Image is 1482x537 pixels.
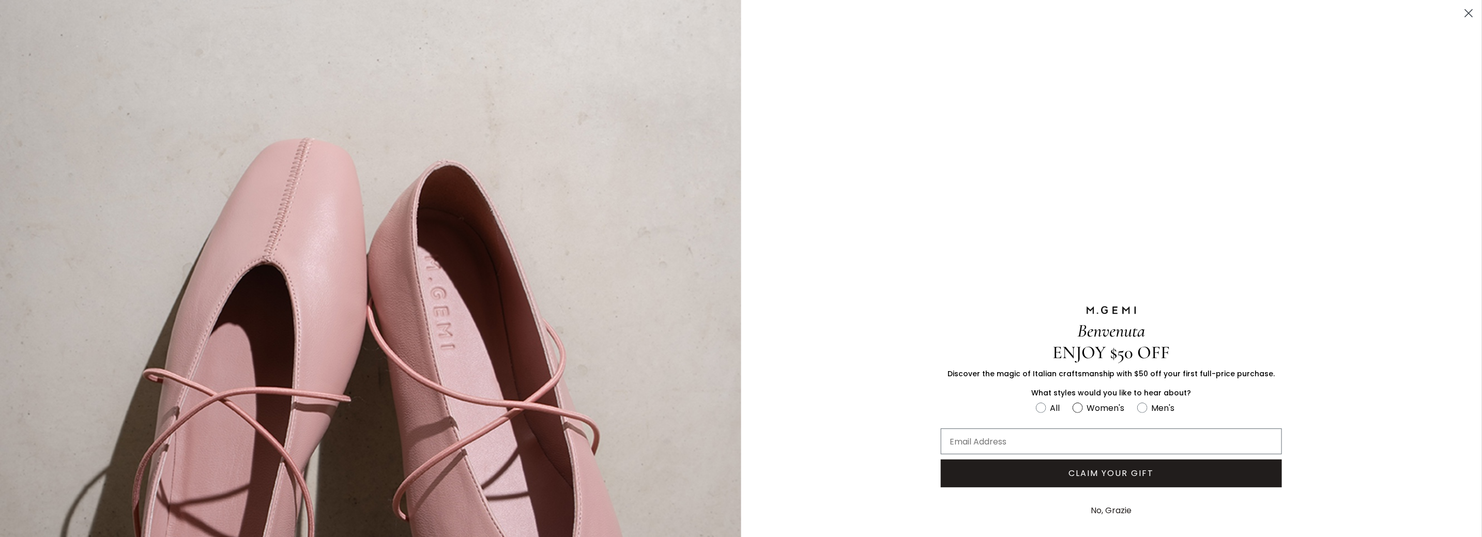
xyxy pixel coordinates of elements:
[1460,4,1478,22] button: Close dialog
[1053,342,1170,363] span: ENJOY $50 OFF
[1086,305,1137,315] img: M.GEMI
[1032,388,1191,398] span: What styles would you like to hear about?
[941,428,1282,454] input: Email Address
[948,369,1275,379] span: Discover the magic of Italian craftsmanship with $50 off your first full-price purchase.
[1152,402,1175,415] div: Men's
[1086,498,1137,524] button: No, Grazie
[941,459,1282,487] button: CLAIM YOUR GIFT
[1087,402,1125,415] div: Women's
[1050,402,1060,415] div: All
[1078,320,1145,342] span: Benvenuta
